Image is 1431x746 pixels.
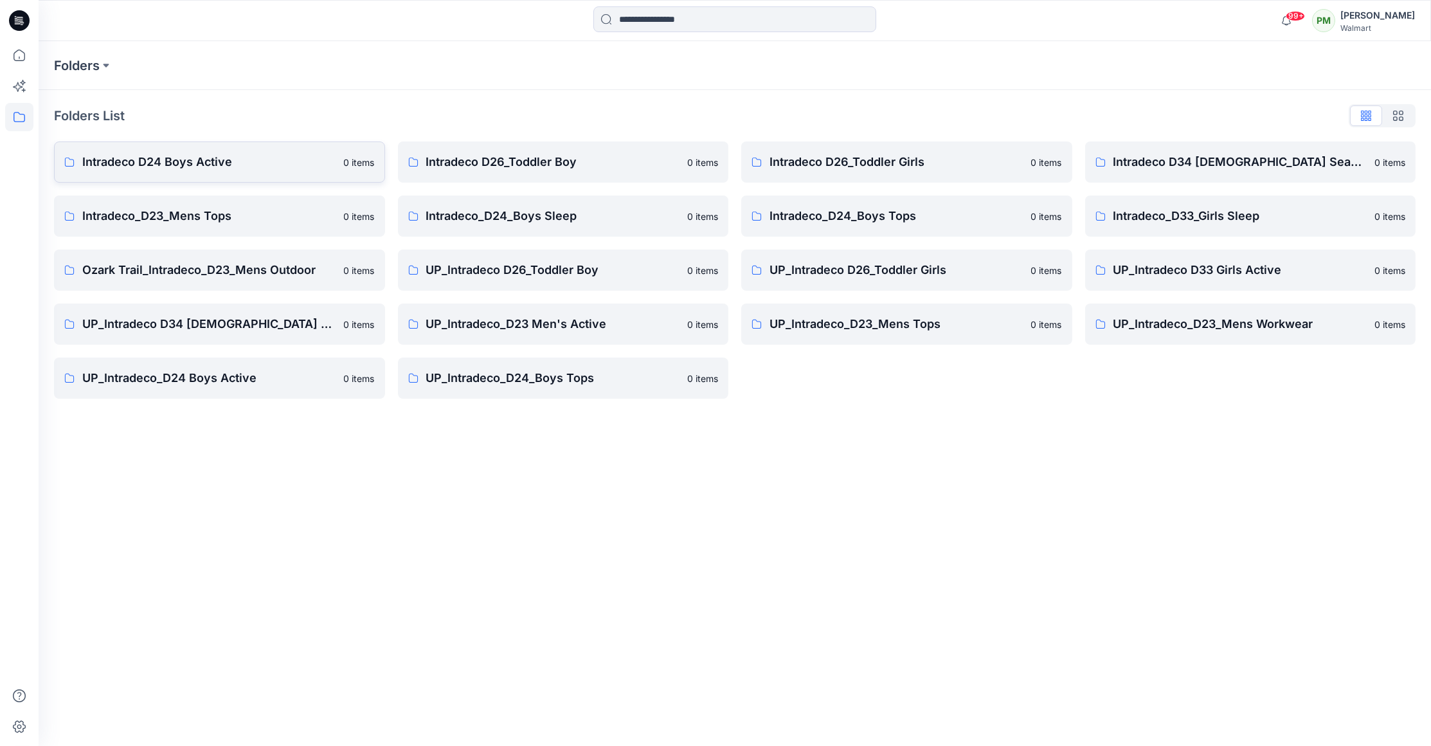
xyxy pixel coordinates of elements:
[687,318,718,331] p: 0 items
[1286,11,1305,21] span: 99+
[398,304,729,345] a: UP_Intradeco_D23 Men's Active0 items
[1085,304,1416,345] a: UP_Intradeco_D23_Mens Workwear0 items
[1312,9,1335,32] div: PM
[1085,141,1416,183] a: Intradeco D34 [DEMOGRAPHIC_DATA] Seasonal Graphic Tees0 items
[344,372,375,385] p: 0 items
[687,372,718,385] p: 0 items
[1085,196,1416,237] a: Intradeco_D33_Girls Sleep0 items
[398,358,729,399] a: UP_Intradeco_D24_Boys Tops0 items
[1374,318,1405,331] p: 0 items
[54,304,385,345] a: UP_Intradeco D34 [DEMOGRAPHIC_DATA] Active0 items
[426,315,680,333] p: UP_Intradeco_D23 Men's Active
[1340,8,1415,23] div: [PERSON_NAME]
[687,210,718,223] p: 0 items
[344,264,375,277] p: 0 items
[398,250,729,291] a: UP_Intradeco D26_Toddler Boy0 items
[770,315,1023,333] p: UP_Intradeco_D23_Mens Tops
[741,196,1072,237] a: Intradeco_D24_Boys Tops0 items
[1085,250,1416,291] a: UP_Intradeco D33 Girls Active0 items
[54,358,385,399] a: UP_Intradeco_D24 Boys Active0 items
[687,156,718,169] p: 0 items
[1374,156,1405,169] p: 0 items
[1374,210,1405,223] p: 0 items
[1031,210,1062,223] p: 0 items
[426,261,680,279] p: UP_Intradeco D26_Toddler Boy
[82,315,336,333] p: UP_Intradeco D34 [DEMOGRAPHIC_DATA] Active
[741,250,1072,291] a: UP_Intradeco D26_Toddler Girls0 items
[770,261,1023,279] p: UP_Intradeco D26_Toddler Girls
[1374,264,1405,277] p: 0 items
[54,57,100,75] a: Folders
[54,141,385,183] a: Intradeco D24 Boys Active0 items
[770,153,1023,171] p: Intradeco D26_Toddler Girls
[1113,315,1367,333] p: UP_Intradeco_D23_Mens Workwear
[344,156,375,169] p: 0 items
[82,261,336,279] p: Ozark Trail_Intradeco_D23_Mens Outdoor
[1113,261,1367,279] p: UP_Intradeco D33 Girls Active
[54,196,385,237] a: Intradeco_D23_Mens Tops0 items
[344,318,375,331] p: 0 items
[687,264,718,277] p: 0 items
[741,141,1072,183] a: Intradeco D26_Toddler Girls0 items
[1113,207,1367,225] p: Intradeco_D33_Girls Sleep
[398,141,729,183] a: Intradeco D26_Toddler Boy0 items
[82,153,336,171] p: Intradeco D24 Boys Active
[398,196,729,237] a: Intradeco_D24_Boys Sleep0 items
[1031,318,1062,331] p: 0 items
[426,153,680,171] p: Intradeco D26_Toddler Boy
[770,207,1023,225] p: Intradeco_D24_Boys Tops
[344,210,375,223] p: 0 items
[82,207,336,225] p: Intradeco_D23_Mens Tops
[1113,153,1367,171] p: Intradeco D34 [DEMOGRAPHIC_DATA] Seasonal Graphic Tees
[54,250,385,291] a: Ozark Trail_Intradeco_D23_Mens Outdoor0 items
[82,369,336,387] p: UP_Intradeco_D24 Boys Active
[741,304,1072,345] a: UP_Intradeco_D23_Mens Tops0 items
[426,207,680,225] p: Intradeco_D24_Boys Sleep
[1340,23,1415,33] div: Walmart
[1031,264,1062,277] p: 0 items
[426,369,680,387] p: UP_Intradeco_D24_Boys Tops
[1031,156,1062,169] p: 0 items
[54,106,125,125] p: Folders List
